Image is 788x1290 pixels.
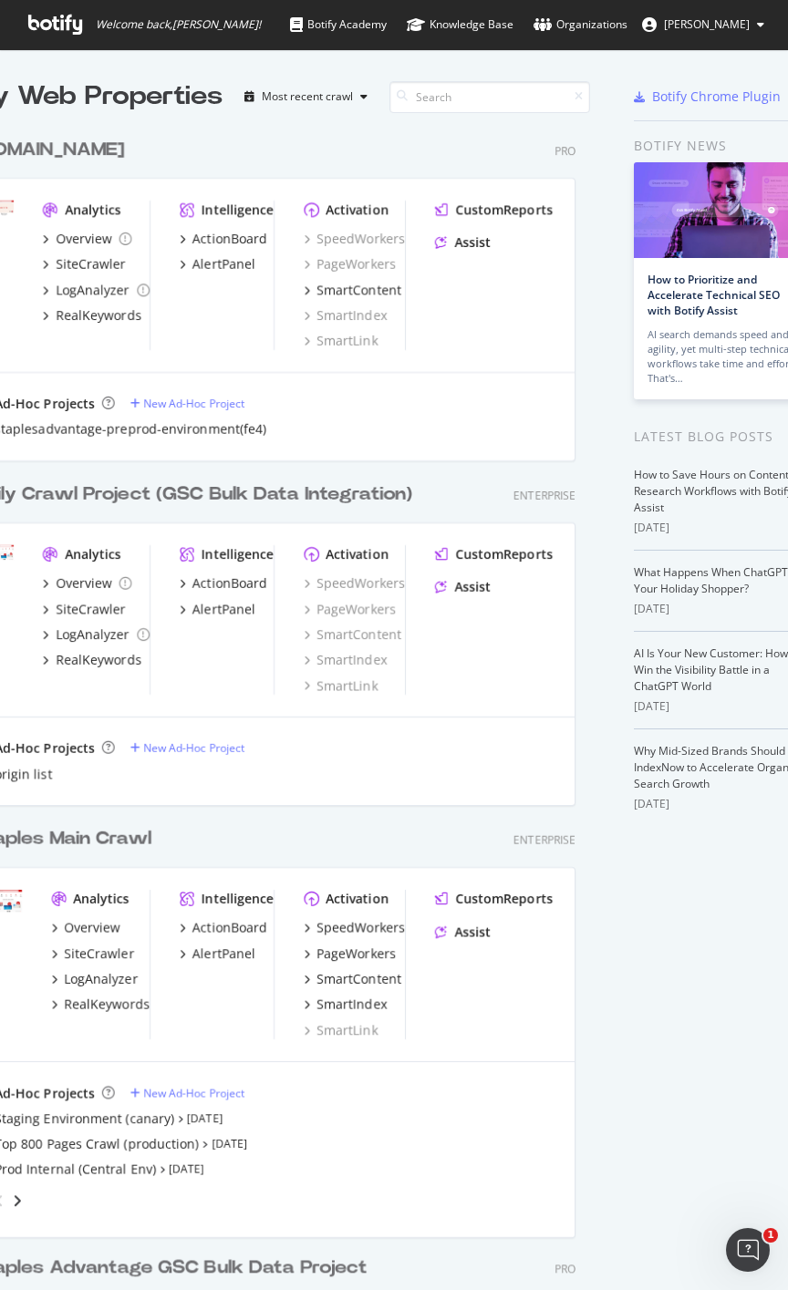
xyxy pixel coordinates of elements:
[304,1021,378,1039] a: SmartLink
[304,281,401,299] a: SmartContent
[555,1261,575,1276] div: Pro
[56,625,130,644] div: LogAnalyzer
[43,625,150,644] a: LogAnalyzer
[51,944,134,963] a: SiteCrawler
[455,890,553,908] div: CustomReports
[455,545,553,563] div: CustomReports
[316,919,405,937] div: SpeedWorkers
[304,651,387,669] a: SmartIndex
[43,306,141,325] a: RealKeywords
[43,574,132,593] a: Overview
[304,970,401,988] a: SmartContent
[435,890,553,908] a: CustomReports
[192,600,255,618] div: AlertPanel
[726,1228,770,1272] iframe: Intercom live chat
[64,970,138,988] div: LogAnalyzer
[212,1136,247,1151] a: [DATE]
[513,488,575,503] div: Enterprise
[130,740,244,756] a: New Ad-Hoc Project
[407,15,513,34] div: Knowledge Base
[304,600,396,618] a: PageWorkers
[56,230,112,248] div: Overview
[180,574,267,593] a: ActionBoard
[130,396,244,411] a: New Ad-Hoc Project
[169,1161,204,1177] a: [DATE]
[65,545,121,563] div: Analytics
[180,944,255,963] a: AlertPanel
[326,201,389,219] div: Activation
[316,996,387,1014] div: SmartIndex
[664,16,750,32] span: Jeffrey Iwanicki
[56,281,130,299] div: LogAnalyzer
[237,82,375,111] button: Most recent crawl
[290,15,387,34] div: Botify Academy
[51,919,120,937] a: Overview
[180,919,267,937] a: ActionBoard
[73,890,130,908] div: Analytics
[262,91,353,102] div: Most recent crawl
[96,17,261,32] span: Welcome back, [PERSON_NAME] !
[304,996,387,1014] a: SmartIndex
[304,255,396,273] a: PageWorkers
[56,574,112,593] div: Overview
[192,944,255,963] div: AlertPanel
[202,201,274,219] div: Intelligence
[51,996,150,1014] a: RealKeywords
[454,578,491,596] div: Assist
[652,88,781,106] div: Botify Chrome Plugin
[304,230,405,248] a: SpeedWorkers
[534,15,627,34] div: Organizations
[304,676,378,695] a: SmartLink
[304,332,378,350] a: SmartLink
[304,625,401,644] a: SmartContent
[304,944,396,963] a: PageWorkers
[202,545,274,563] div: Intelligence
[192,574,267,593] div: ActionBoard
[634,88,781,106] a: Botify Chrome Plugin
[304,306,387,325] a: SmartIndex
[180,230,267,248] a: ActionBoard
[763,1228,778,1243] span: 1
[43,281,150,299] a: LogAnalyzer
[435,923,491,941] a: Assist
[316,944,396,963] div: PageWorkers
[64,996,150,1014] div: RealKeywords
[192,919,267,937] div: ActionBoard
[43,255,126,273] a: SiteCrawler
[143,1085,244,1100] div: New Ad-Hoc Project
[64,944,134,963] div: SiteCrawler
[389,81,590,113] input: Search
[555,143,575,159] div: Pro
[304,919,405,937] a: SpeedWorkers
[454,923,491,941] div: Assist
[65,201,121,219] div: Analytics
[56,306,141,325] div: RealKeywords
[43,230,132,248] a: Overview
[130,1085,244,1100] a: New Ad-Hoc Project
[435,578,491,596] a: Assist
[435,233,491,252] a: Assist
[56,600,126,618] div: SiteCrawler
[455,201,553,219] div: CustomReports
[187,1110,223,1126] a: [DATE]
[143,396,244,411] div: New Ad-Hoc Project
[627,10,779,39] button: [PERSON_NAME]
[143,740,244,756] div: New Ad-Hoc Project
[56,651,141,669] div: RealKeywords
[648,272,780,318] a: How to Prioritize and Accelerate Technical SEO with Botify Assist
[304,574,405,593] a: SpeedWorkers
[316,970,401,988] div: SmartContent
[202,890,274,908] div: Intelligence
[56,255,126,273] div: SiteCrawler
[51,970,138,988] a: LogAnalyzer
[64,919,120,937] div: Overview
